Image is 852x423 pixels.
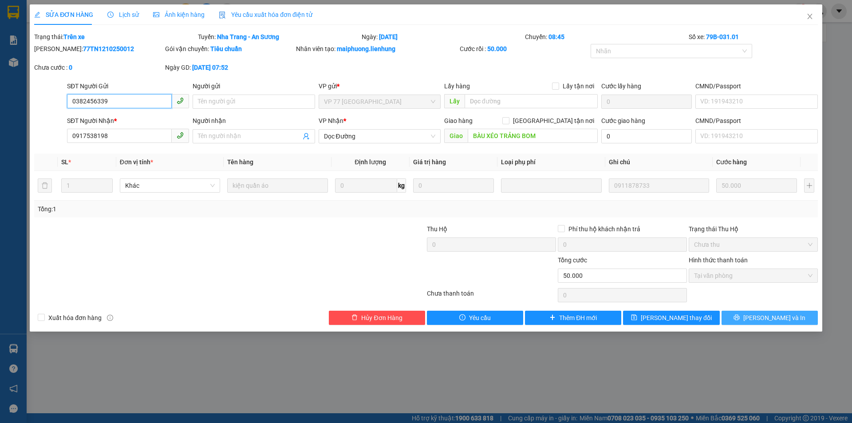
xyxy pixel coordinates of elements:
span: printer [734,314,740,321]
input: Dọc đường [468,129,598,143]
input: 0 [716,178,797,193]
span: [PERSON_NAME] và In [743,313,805,323]
span: plus [549,314,556,321]
span: [PERSON_NAME] thay đổi [641,313,712,323]
span: Giao hàng [444,117,473,124]
div: [PERSON_NAME]: [34,44,163,54]
button: printer[PERSON_NAME] và In [722,311,818,325]
span: exclamation-circle [459,314,465,321]
span: Đơn vị tính [120,158,153,166]
b: maiphuong.lienhung [337,45,395,52]
input: Dọc đường [465,94,598,108]
label: Cước lấy hàng [601,83,641,90]
span: Yêu cầu [469,313,491,323]
button: exclamation-circleYêu cầu [427,311,523,325]
input: Ghi Chú [609,178,709,193]
span: picture [153,12,159,18]
span: Cước hàng [716,158,747,166]
div: Số xe: [688,32,819,42]
span: Lịch sử [107,11,139,18]
div: VP gửi [319,81,441,91]
span: Chưa thu [694,238,813,251]
div: Trạng thái: [33,32,197,42]
span: Thu Hộ [427,225,447,233]
button: save[PERSON_NAME] thay đổi [623,311,719,325]
input: 0 [413,178,494,193]
div: Chuyến: [524,32,688,42]
button: plusThêm ĐH mới [525,311,621,325]
span: Yêu cầu xuất hóa đơn điện tử [219,11,312,18]
span: Giá trị hàng [413,158,446,166]
span: close [806,13,813,20]
span: Giao [444,129,468,143]
span: Lấy tận nơi [559,81,598,91]
div: Chưa cước : [34,63,163,72]
span: phone [177,132,184,139]
span: phone [177,97,184,104]
span: info-circle [107,315,113,321]
div: CMND/Passport [695,116,817,126]
div: Chưa thanh toán [426,289,557,304]
div: Nhân viên tạo: [296,44,458,54]
b: Trên xe [63,33,85,40]
span: Dọc Đường [324,130,435,143]
b: 77TN1210250012 [83,45,134,52]
div: Trạng thái Thu Hộ [689,224,818,234]
span: Xuất hóa đơn hàng [45,313,105,323]
span: save [631,314,637,321]
button: delete [38,178,52,193]
div: Ngày GD: [165,63,294,72]
div: SĐT Người Nhận [67,116,189,126]
th: Loại phụ phí [497,154,605,171]
b: 79B-031.01 [706,33,739,40]
label: Cước giao hàng [601,117,645,124]
input: VD: Bàn, Ghế [227,178,327,193]
label: Hình thức thanh toán [689,257,748,264]
div: Ngày: [361,32,525,42]
span: Định lượng [355,158,386,166]
b: [DATE] 07:52 [192,64,228,71]
span: clock-circle [107,12,114,18]
b: Tiêu chuẩn [210,45,242,52]
span: Tổng cước [558,257,587,264]
span: user-add [303,133,310,140]
th: Ghi chú [605,154,713,171]
span: VP Nhận [319,117,343,124]
button: deleteHủy Đơn Hàng [329,311,425,325]
img: icon [219,12,226,19]
span: VP 77 Thái Nguyên [324,95,435,108]
div: Người nhận [193,116,315,126]
input: Cước giao hàng [601,129,692,143]
span: kg [397,178,406,193]
span: Tên hàng [227,158,253,166]
span: Ảnh kiện hàng [153,11,205,18]
b: 08:45 [548,33,564,40]
span: Thêm ĐH mới [559,313,597,323]
div: Tuyến: [197,32,361,42]
div: Cước rồi : [460,44,589,54]
span: Lấy [444,94,465,108]
span: Khác [125,179,215,192]
div: SĐT Người Gửi [67,81,189,91]
div: CMND/Passport [695,81,817,91]
span: [GEOGRAPHIC_DATA] tận nơi [509,116,598,126]
div: Người gửi [193,81,315,91]
div: Tổng: 1 [38,204,329,214]
span: SL [61,158,68,166]
span: Phí thu hộ khách nhận trả [565,224,644,234]
span: edit [34,12,40,18]
span: Tại văn phòng [694,269,813,282]
b: 50.000 [487,45,507,52]
b: 0 [69,64,72,71]
span: Lấy hàng [444,83,470,90]
span: Hủy Đơn Hàng [361,313,402,323]
span: delete [351,314,358,321]
input: Cước lấy hàng [601,95,692,109]
span: SỬA ĐƠN HÀNG [34,11,93,18]
button: plus [804,178,814,193]
b: [DATE] [379,33,398,40]
b: Nha Trang - An Sương [217,33,279,40]
button: Close [797,4,822,29]
div: Gói vận chuyển: [165,44,294,54]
